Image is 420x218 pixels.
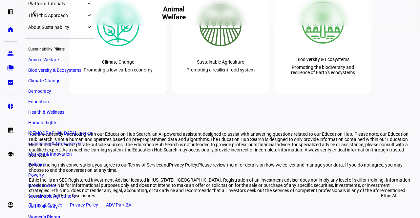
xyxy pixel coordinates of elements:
[28,204,58,209] span: Water Security
[186,67,255,72] div: Promoting a resilient food system
[7,65,14,71] eth-mat-symbol: folder_copy
[7,79,14,86] eth-mat-symbol: bid_landscape
[28,120,57,125] span: Human Rights
[28,109,64,115] span: Health & Wellness
[7,50,14,57] eth-mat-symbol: group
[128,162,161,168] a: Terms of Service
[29,162,412,173] p: By continuing this conversation, you agree to our and Please review them for details on how we co...
[197,59,244,65] div: Sustainable Agriculture
[25,108,95,117] a: Health & Wellness
[4,76,17,89] a: bid_landscape
[25,129,95,138] a: [DEMOGRAPHIC_DATA] Justice
[28,13,86,18] span: The Ethic Approach
[29,131,412,158] p: You are currently interacting with our Education Hub Search, an AI-powered assistant designed to ...
[28,99,49,104] span: Education
[25,87,95,96] a: Democracy
[28,25,86,30] span: About Sustainability
[28,141,83,146] span: Leadership & Management
[7,103,14,109] eth-mat-symbol: pie_chart
[4,23,17,36] a: home
[25,160,95,169] a: Pollution
[28,68,81,73] span: Biodiversity & Ecosystems
[296,57,349,62] div: Biodiversity & Ecosystems
[25,139,95,148] a: Leadership & Management
[28,89,51,94] span: Democracy
[102,59,134,65] div: Climate Change
[84,67,153,72] div: Promoting a low-carbon economy
[25,118,95,127] a: Human Rights
[28,172,44,178] span: Poverty
[25,66,95,75] a: Biodiversity & Ecosystems
[25,170,95,180] a: Poverty
[7,26,14,33] eth-mat-symbol: home
[373,189,404,202] button: Ethic AI
[157,5,191,21] h2: Animal Welfare
[25,181,95,190] a: Racial Justice
[25,97,95,106] a: Education
[28,183,56,188] span: Racial Justice
[86,12,92,19] eth-mat-symbol: expand_more
[4,47,17,60] a: group
[28,78,60,83] span: Climate Change
[169,162,198,168] a: Privacy Policy.
[29,177,412,198] div: Ethic Inc. is an SEC Registered Investment Adviser located in [US_STATE], [GEOGRAPHIC_DATA]. Regi...
[28,57,59,62] span: Animal Welfare
[25,76,95,85] a: Climate Change
[86,0,92,7] eth-mat-symbol: expand_more
[7,127,14,133] eth-mat-symbol: list_alt_add
[25,191,95,201] a: Sustainable Agriculture
[7,9,14,15] eth-mat-symbol: left_panel_open
[28,151,72,157] span: Markets & Innovation
[7,202,14,208] eth-mat-symbol: account_circle
[4,100,17,113] a: pie_chart
[25,44,95,53] div: Sustainability Pillars
[106,202,131,208] a: ADV Part 2A
[28,1,86,6] span: Platform Tutorials
[4,61,17,74] a: folder_copy
[25,55,95,64] a: Animal Welfare
[7,151,14,157] eth-mat-symbol: school
[28,130,92,136] span: [DEMOGRAPHIC_DATA] Justice
[28,162,46,167] span: Pollution
[286,65,360,75] div: Promoting the biodiversity and resilience of Earth’s ecosystems
[86,24,92,30] eth-mat-symbol: expand_more
[25,202,95,211] a: Water Security
[381,189,396,202] span: Ethic AI
[28,193,75,199] span: Sustainable Agriculture
[25,149,95,159] a: Markets & Innovation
